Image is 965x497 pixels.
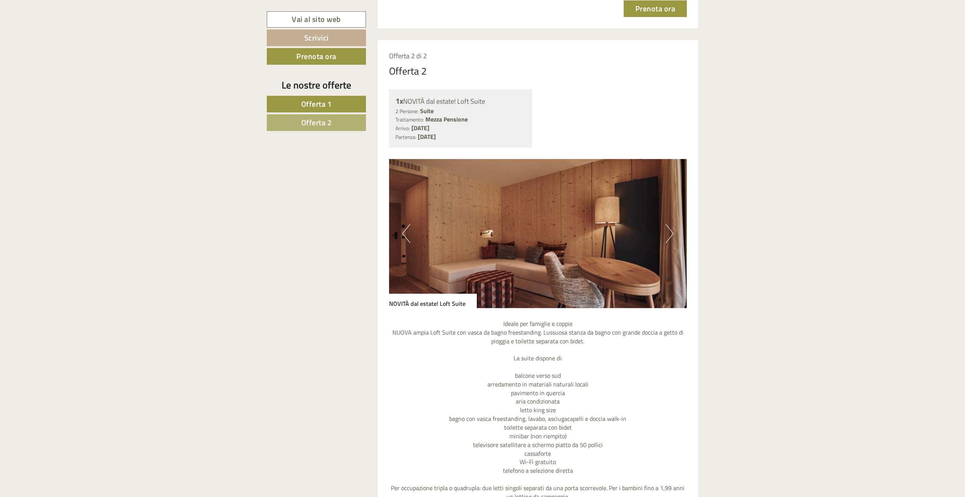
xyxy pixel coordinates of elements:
button: Previous [402,224,410,243]
div: NOVITÀ dal estate! Loft Suite [395,96,526,107]
small: Arrivo: [395,125,410,132]
b: Mezza Pensione [425,115,468,124]
b: 1x [395,95,403,107]
a: Prenota ora [267,48,366,65]
span: Offerta 1 [301,98,332,110]
a: Prenota ora [624,0,687,17]
a: Scrivici [267,30,366,46]
small: 2 Persone: [395,108,419,115]
div: Le nostre offerte [267,78,366,92]
b: [DATE] [418,132,436,141]
a: Vai al sito web [267,11,366,28]
div: Offerta 2 [389,64,427,78]
span: Offerta 2 [301,117,332,128]
button: Next [666,224,674,243]
img: image [389,159,687,308]
div: NOVITÀ dal estate! Loft Suite [389,294,477,308]
b: Suite [420,106,434,115]
small: Trattamento: [395,116,424,123]
span: Offerta 2 di 2 [389,51,427,61]
b: [DATE] [411,123,430,132]
small: Partenza: [395,133,416,141]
